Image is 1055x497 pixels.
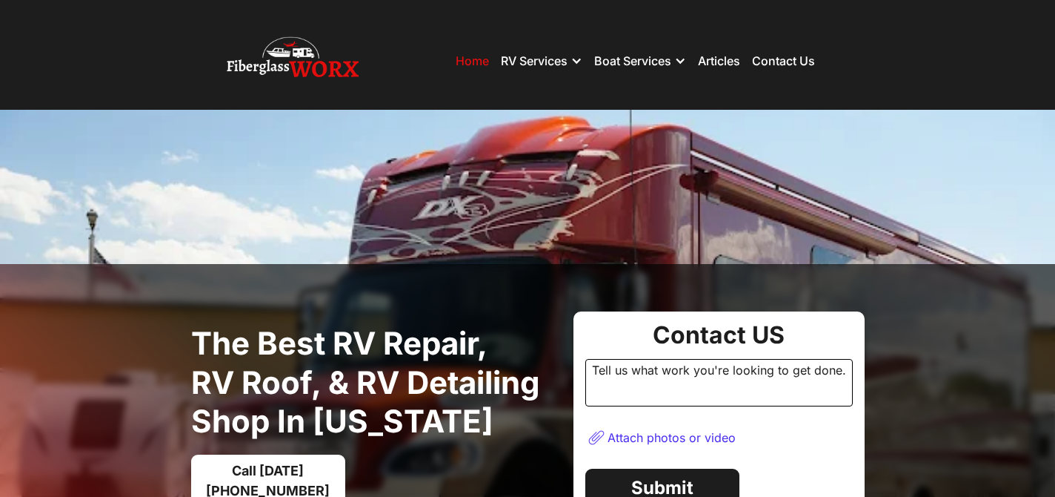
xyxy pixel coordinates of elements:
[608,430,736,445] div: Attach photos or video
[501,53,568,68] div: RV Services
[585,323,853,347] div: Contact US
[501,39,582,83] div: RV Services
[752,53,815,68] a: Contact Us
[585,359,853,407] div: Tell us what work you're looking to get done.
[456,53,489,68] a: Home
[594,53,671,68] div: Boat Services
[594,39,686,83] div: Boat Services
[191,324,562,441] h1: The best RV Repair, RV Roof, & RV Detailing Shop in [US_STATE]
[698,53,740,68] a: Articles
